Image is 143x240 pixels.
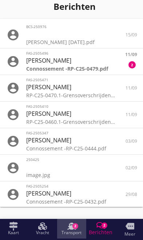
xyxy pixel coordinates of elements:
span: 11/09 [125,51,137,58]
span: [PERSON_NAME] [26,110,71,118]
i: account_circle [6,134,20,149]
div: Connossement -RP-C25-0444.pdf [26,145,117,152]
a: Transport [57,219,86,239]
i: more [126,222,134,231]
div: Connossement -RP-C25-0479.pdf [26,65,117,72]
span: Berichten [89,230,112,235]
i: account_circle [6,81,20,95]
span: FAS-2505347 [26,130,51,136]
span: Vracht [36,231,49,235]
span: Transport [61,231,82,235]
div: RP-C25-0460.1-Grensoverschrijdend document.pdf [26,118,117,126]
span: BCS-250976 [26,24,49,29]
span: 29/08 [126,191,137,198]
span: 11/09 [126,111,137,118]
div: image.jpg [26,171,117,179]
span: FAS-2505410 [26,104,51,109]
span: FAS-2505254 [26,184,51,189]
span: Kaart [8,231,19,235]
span: 15/09 [126,32,137,38]
span: FAS-2505496 [26,51,51,56]
a: Vracht [28,219,57,239]
span: FAS-2505471 [26,77,51,83]
div: Connossement -RP-C25-0432.pdf [26,198,117,205]
i: account_circle [6,54,20,69]
span: 11/09 [126,85,137,91]
span: 250425 [26,157,42,162]
i: account_circle [6,187,20,202]
div: 2 [128,61,136,68]
a: Berichten [86,219,115,239]
i: account_circle [6,161,20,175]
i: account_circle [6,28,20,42]
span: 03/09 [126,138,137,145]
div: RP-C25-0470.1-Grensoverschrijdend document.pdf [26,91,117,99]
i: account_circle [6,107,20,122]
span: [PERSON_NAME] [26,136,71,144]
div: 2 [72,223,78,229]
div: [PERSON_NAME] [DATE].pdf [26,38,117,46]
span: 02/09 [126,165,137,171]
span: Meer [124,232,135,236]
span: [PERSON_NAME] [26,83,71,91]
div: 2 [102,223,107,228]
span: [PERSON_NAME] [26,56,71,64]
span: [PERSON_NAME] [26,189,71,197]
